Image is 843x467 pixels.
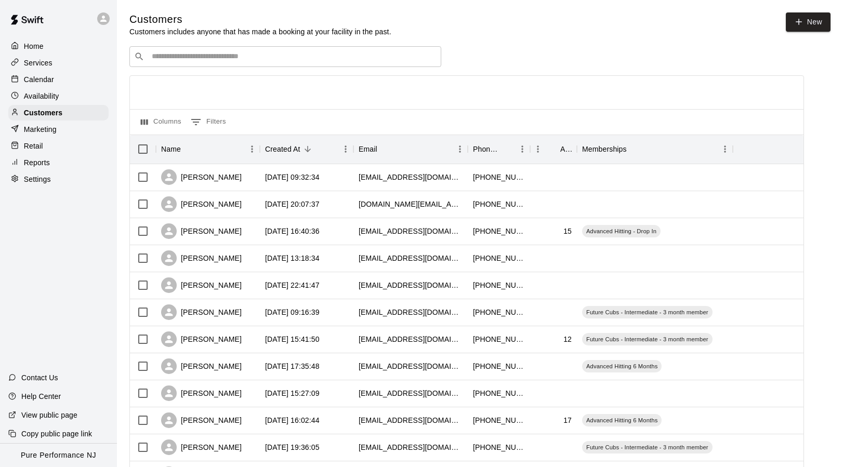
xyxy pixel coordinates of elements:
[265,361,320,371] div: 2025-09-15 17:35:48
[473,307,525,317] div: +19735258120
[8,105,109,121] a: Customers
[530,141,546,157] button: Menu
[582,333,713,345] div: Future Cubs - Intermediate - 3 month member
[359,280,463,290] div: rlifshey@gmail.com
[473,415,525,425] div: +19739759514
[21,429,92,439] p: Copy public page link
[21,410,77,420] p: View public page
[473,226,525,236] div: +19083283123
[500,142,515,156] button: Sort
[359,334,463,344] div: miragliakatie3@gmail.com
[129,26,391,37] p: Customers includes anyone that has made a booking at your facility in the past.
[24,41,44,51] p: Home
[265,253,320,263] div: 2025-09-29 13:18:34
[582,308,713,316] span: Future Cubs - Intermediate - 3 month member
[582,335,713,343] span: Future Cubs - Intermediate - 3 month member
[8,122,109,137] a: Marketing
[24,58,52,68] p: Services
[138,114,184,130] button: Select columns
[359,442,463,452] div: lesliesalmonotr@gmail.com
[359,226,463,236] div: brmeyers27@gmail.com
[8,155,109,170] a: Reports
[473,334,525,344] div: +19733094198
[473,172,525,182] div: +16463426976
[353,135,468,164] div: Email
[129,12,391,26] h5: Customers
[359,361,463,371] div: gibirobert1@gmail.com
[582,306,713,318] div: Future Cubs - Intermediate - 3 month member
[8,55,109,71] a: Services
[188,114,229,130] button: Show filters
[156,135,260,164] div: Name
[582,362,662,370] span: Advanced Hitting 6 Months
[582,414,662,426] div: Advanced Hitting 6 Months
[717,141,733,157] button: Menu
[473,442,525,452] div: +12018411013
[473,199,525,209] div: +12014862595
[8,38,109,54] a: Home
[582,443,713,451] span: Future Cubs - Intermediate - 3 month member
[560,135,572,164] div: Age
[129,46,441,67] div: Search customers by name or email
[300,142,315,156] button: Sort
[161,439,242,455] div: [PERSON_NAME]
[21,391,61,402] p: Help Center
[265,226,320,236] div: 2025-09-29 16:40:36
[473,253,525,263] div: +19083073757
[8,138,109,154] a: Retail
[265,388,320,398] div: 2025-09-06 15:27:09
[563,226,572,236] div: 15
[563,415,572,425] div: 17
[546,142,560,156] button: Sort
[265,442,320,452] div: 2025-09-02 19:36:05
[473,361,525,371] div: +19732242418
[24,157,50,168] p: Reports
[161,135,181,164] div: Name
[24,141,43,151] p: Retail
[161,385,242,401] div: [PERSON_NAME]
[161,250,242,266] div: [PERSON_NAME]
[515,141,530,157] button: Menu
[161,277,242,293] div: [PERSON_NAME]
[265,199,320,209] div: 2025-09-29 20:07:37
[582,135,627,164] div: Memberships
[377,142,392,156] button: Sort
[161,331,242,347] div: [PERSON_NAME]
[21,450,96,461] p: Pure Performance NJ
[8,88,109,104] a: Availability
[8,72,109,87] a: Calendar
[582,227,661,235] span: Advanced Hitting - Drop In
[244,141,260,157] button: Menu
[161,223,242,239] div: [PERSON_NAME]
[265,334,320,344] div: 2025-09-16 15:41:50
[338,141,353,157] button: Menu
[265,172,320,182] div: 2025-10-01 09:32:34
[582,416,662,424] span: Advanced Hitting 6 Months
[161,304,242,320] div: [PERSON_NAME]
[577,135,733,164] div: Memberships
[582,441,713,453] div: Future Cubs - Intermediate - 3 month member
[786,12,831,32] a: New
[359,415,463,425] div: masonswilson.24@gmail.com
[21,372,58,383] p: Contact Us
[359,199,463,209] div: elissar.pt@gmail.com
[473,280,525,290] div: +19173372241
[265,307,320,317] div: 2025-09-19 09:16:39
[8,171,109,187] div: Settings
[359,307,463,317] div: jmsdavie@gmail.com
[265,280,320,290] div: 2025-09-25 22:41:47
[161,169,242,185] div: [PERSON_NAME]
[359,388,463,398] div: heatherhornyak1@gmail.com
[265,415,320,425] div: 2025-09-03 16:02:44
[563,334,572,344] div: 12
[582,225,661,237] div: Advanced Hitting - Drop In
[260,135,353,164] div: Created At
